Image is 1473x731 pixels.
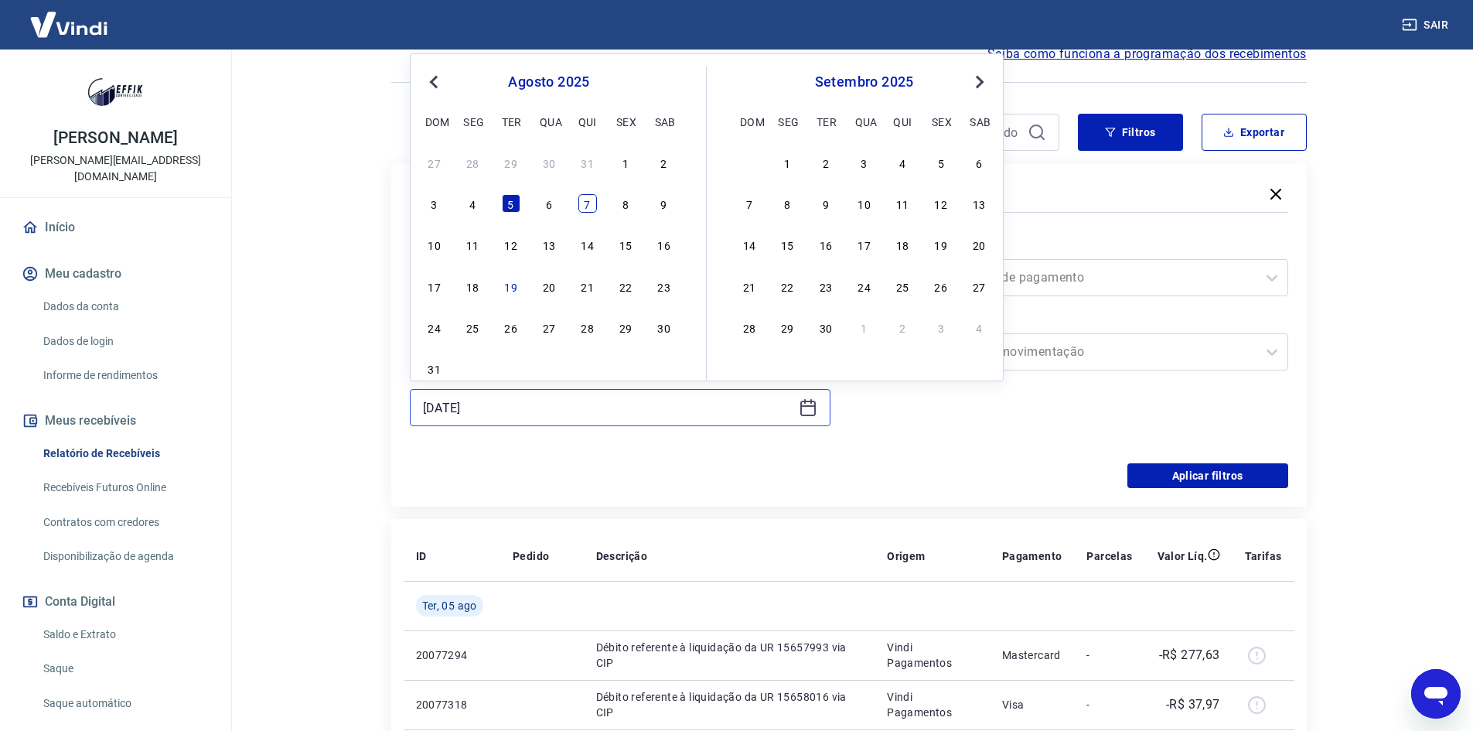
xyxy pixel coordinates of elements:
div: Choose sábado, 13 de setembro de 2025 [970,194,988,213]
a: Saldo e Extrato [37,619,213,651]
div: Choose terça-feira, 9 de setembro de 2025 [817,194,835,213]
div: Choose domingo, 31 de agosto de 2025 [425,359,444,377]
div: Choose domingo, 28 de setembro de 2025 [740,318,759,336]
div: Choose terça-feira, 29 de julho de 2025 [502,153,520,172]
div: Choose terça-feira, 19 de agosto de 2025 [502,277,520,295]
div: Choose sexta-feira, 5 de setembro de 2025 [616,359,635,377]
div: Choose sábado, 9 de agosto de 2025 [655,194,673,213]
p: Parcelas [1086,548,1132,564]
div: Choose quarta-feira, 13 de agosto de 2025 [540,235,558,254]
div: Choose quarta-feira, 24 de setembro de 2025 [855,277,874,295]
div: Choose segunda-feira, 15 de setembro de 2025 [778,235,796,254]
p: -R$ 277,63 [1159,646,1220,664]
div: dom [425,112,444,131]
a: Dados da conta [37,291,213,323]
div: qui [578,112,597,131]
a: Dados de login [37,326,213,357]
div: Choose sexta-feira, 15 de agosto de 2025 [616,235,635,254]
div: Choose sábado, 27 de setembro de 2025 [970,277,988,295]
img: 25489869-d7d1-4209-91d1-72ab6d31093b.jpeg [85,62,147,124]
div: Choose domingo, 14 de setembro de 2025 [740,235,759,254]
p: Valor Líq. [1158,548,1208,564]
div: Choose quinta-feira, 4 de setembro de 2025 [578,359,597,377]
div: sab [970,112,988,131]
div: Choose sexta-feira, 22 de agosto de 2025 [616,277,635,295]
div: Choose terça-feira, 12 de agosto de 2025 [502,235,520,254]
div: Choose quinta-feira, 7 de agosto de 2025 [578,194,597,213]
div: month 2025-09 [738,151,991,338]
div: qui [893,112,912,131]
div: Choose domingo, 3 de agosto de 2025 [425,194,444,213]
div: Choose sexta-feira, 8 de agosto de 2025 [616,194,635,213]
div: Choose domingo, 24 de agosto de 2025 [425,318,444,336]
p: -R$ 37,97 [1166,695,1220,714]
div: Choose segunda-feira, 4 de agosto de 2025 [463,194,482,213]
div: Choose quarta-feira, 1 de outubro de 2025 [855,318,874,336]
button: Sair [1399,11,1454,39]
div: Choose quinta-feira, 4 de setembro de 2025 [893,153,912,172]
div: Choose segunda-feira, 25 de agosto de 2025 [463,318,482,336]
iframe: Botão para abrir a janela de mensagens [1411,669,1461,719]
div: Choose domingo, 10 de agosto de 2025 [425,235,444,254]
input: Data final [423,396,793,419]
p: Vindi Pagamentos [887,640,977,671]
div: Choose domingo, 31 de agosto de 2025 [740,153,759,172]
a: Relatório de Recebíveis [37,438,213,470]
div: Choose quinta-feira, 25 de setembro de 2025 [893,277,912,295]
div: Choose sábado, 6 de setembro de 2025 [655,359,673,377]
div: Choose sábado, 30 de agosto de 2025 [655,318,673,336]
button: Exportar [1202,114,1307,151]
div: Choose quarta-feira, 3 de setembro de 2025 [855,153,874,172]
div: Choose segunda-feira, 1 de setembro de 2025 [778,153,796,172]
p: 20077294 [416,647,488,663]
div: month 2025-08 [423,151,675,380]
div: Choose sábado, 23 de agosto de 2025 [655,277,673,295]
div: Choose sábado, 6 de setembro de 2025 [970,153,988,172]
div: Choose terça-feira, 30 de setembro de 2025 [817,318,835,336]
div: seg [463,112,482,131]
p: Mastercard [1002,647,1062,663]
div: Choose quinta-feira, 28 de agosto de 2025 [578,318,597,336]
div: Choose sexta-feira, 5 de setembro de 2025 [932,153,950,172]
button: Conta Digital [19,585,213,619]
div: Choose sexta-feira, 19 de setembro de 2025 [932,235,950,254]
div: Choose quarta-feira, 17 de setembro de 2025 [855,235,874,254]
div: Choose domingo, 21 de setembro de 2025 [740,277,759,295]
img: Vindi [19,1,119,48]
div: Choose quinta-feira, 14 de agosto de 2025 [578,235,597,254]
p: Pagamento [1002,548,1062,564]
div: ter [817,112,835,131]
div: sex [616,112,635,131]
div: Choose quinta-feira, 18 de setembro de 2025 [893,235,912,254]
div: Choose sábado, 20 de setembro de 2025 [970,235,988,254]
label: Forma de Pagamento [871,237,1285,256]
div: Choose quarta-feira, 30 de julho de 2025 [540,153,558,172]
p: [PERSON_NAME][EMAIL_ADDRESS][DOMAIN_NAME] [12,152,219,185]
div: Choose quinta-feira, 11 de setembro de 2025 [893,194,912,213]
div: Choose sábado, 2 de agosto de 2025 [655,153,673,172]
div: Choose quarta-feira, 27 de agosto de 2025 [540,318,558,336]
div: Choose terça-feira, 26 de agosto de 2025 [502,318,520,336]
p: Visa [1002,697,1062,712]
button: Aplicar filtros [1127,463,1288,488]
div: Choose terça-feira, 5 de agosto de 2025 [502,194,520,213]
p: Vindi Pagamentos [887,689,977,720]
div: dom [740,112,759,131]
button: Filtros [1078,114,1183,151]
div: Choose sexta-feira, 3 de outubro de 2025 [932,318,950,336]
div: Choose terça-feira, 2 de setembro de 2025 [817,153,835,172]
p: Pedido [513,548,549,564]
div: qua [855,112,874,131]
div: Choose domingo, 17 de agosto de 2025 [425,277,444,295]
a: Recebíveis Futuros Online [37,472,213,504]
button: Previous Month [425,73,443,91]
div: Choose segunda-feira, 29 de setembro de 2025 [778,318,796,336]
div: Choose terça-feira, 16 de setembro de 2025 [817,235,835,254]
span: Saiba como funciona a programação dos recebimentos [987,45,1307,63]
div: Choose quarta-feira, 3 de setembro de 2025 [540,359,558,377]
p: 20077318 [416,697,488,712]
label: Tipo de Movimentação [871,312,1285,330]
div: Choose segunda-feira, 18 de agosto de 2025 [463,277,482,295]
div: sex [932,112,950,131]
a: Informe de rendimentos [37,360,213,391]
